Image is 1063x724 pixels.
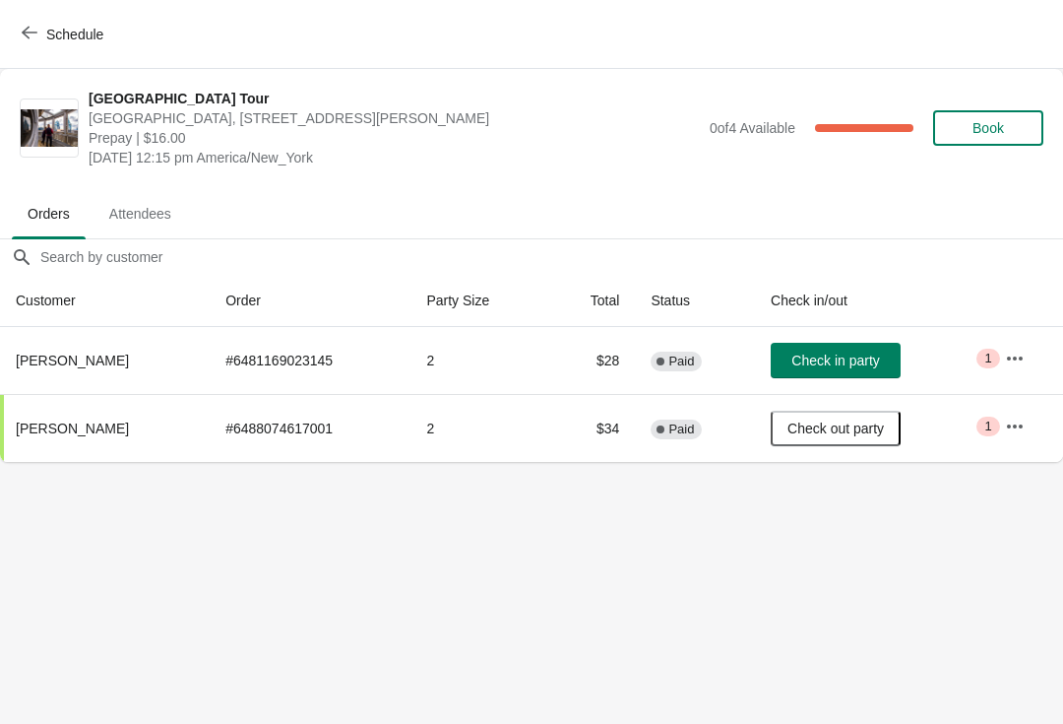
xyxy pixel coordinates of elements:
span: 0 of 4 Available [710,120,795,136]
img: City Hall Tower Tour [21,109,78,148]
input: Search by customer [39,239,1063,275]
span: Attendees [94,196,187,231]
span: [GEOGRAPHIC_DATA] Tour [89,89,700,108]
td: 2 [410,327,547,394]
span: Orders [12,196,86,231]
th: Party Size [410,275,547,327]
span: Check out party [787,421,884,436]
span: [PERSON_NAME] [16,353,129,368]
span: Paid [668,354,694,369]
span: 1 [984,351,991,366]
td: $34 [547,394,635,462]
button: Check out party [771,411,901,446]
span: Schedule [46,27,103,42]
td: $28 [547,327,635,394]
span: Check in party [791,353,879,368]
span: Prepay | $16.00 [89,128,700,148]
td: 2 [410,394,547,462]
button: Schedule [10,17,119,52]
th: Check in/out [755,275,989,327]
span: [DATE] 12:15 pm America/New_York [89,148,700,167]
th: Total [547,275,635,327]
span: 1 [984,419,991,434]
span: Book [972,120,1004,136]
button: Book [933,110,1043,146]
td: # 6481169023145 [210,327,410,394]
span: Paid [668,422,694,437]
td: # 6488074617001 [210,394,410,462]
button: Check in party [771,343,901,378]
th: Status [635,275,755,327]
span: [PERSON_NAME] [16,421,129,436]
span: [GEOGRAPHIC_DATA], [STREET_ADDRESS][PERSON_NAME] [89,108,700,128]
th: Order [210,275,410,327]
